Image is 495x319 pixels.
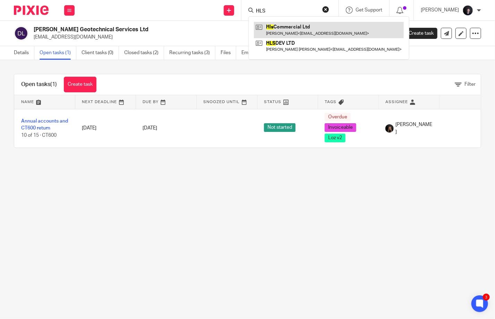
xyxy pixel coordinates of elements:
[124,46,164,60] a: Closed tasks (2)
[204,100,240,104] span: Snoozed Until
[264,100,282,104] span: Status
[462,5,473,16] img: 455A2509.jpg
[385,124,394,133] img: 455A9867.jpg
[14,46,34,60] a: Details
[169,46,215,60] a: Recurring tasks (3)
[325,123,356,132] span: Invoiceable
[241,46,261,60] a: Emails
[483,294,490,301] div: 3
[325,100,337,104] span: Tags
[14,6,49,15] img: Pixie
[21,81,57,88] h1: Open tasks
[50,82,57,87] span: (1)
[264,123,296,132] span: Not started
[75,109,136,148] td: [DATE]
[322,6,329,13] button: Clear
[325,113,351,121] span: Overdue
[64,77,96,92] a: Create task
[40,46,76,60] a: Open tasks (1)
[14,26,28,41] img: svg%3E
[221,46,236,60] a: Files
[21,119,68,131] a: Annual accounts and CT600 return
[464,82,476,87] span: Filter
[34,26,316,33] h2: [PERSON_NAME] Geotechnical Services Ltd
[395,121,432,135] span: [PERSON_NAME]
[397,28,437,39] a: Create task
[356,8,382,12] span: Get Support
[143,126,157,131] span: [DATE]
[34,34,387,41] p: [EMAIL_ADDRESS][DOMAIN_NAME]
[82,46,119,60] a: Client tasks (0)
[21,133,57,138] span: 10 of 15 · CT600
[325,134,345,142] span: Loz v2
[421,7,459,14] p: [PERSON_NAME]
[255,8,318,15] input: Search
